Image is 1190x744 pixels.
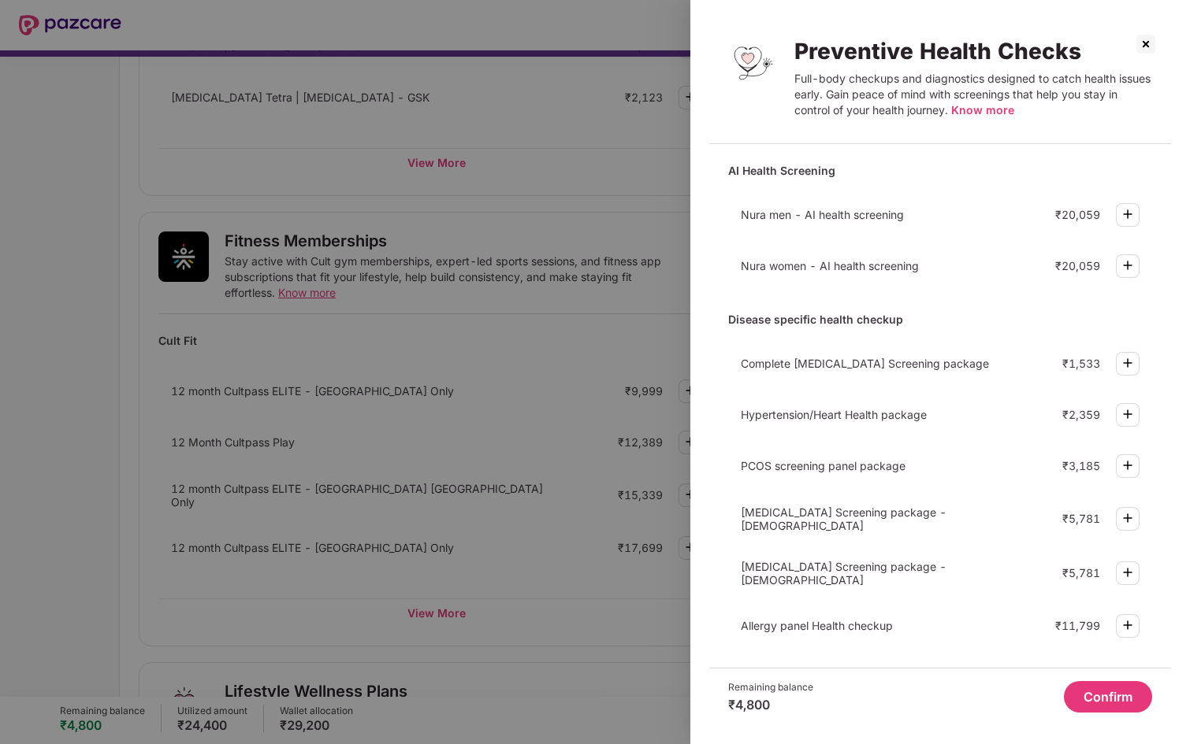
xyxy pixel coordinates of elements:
[741,408,927,421] span: Hypertension/Heart Health package
[741,208,904,221] span: Nura men - AI health screening
[1118,509,1137,527] img: svg+xml;base64,PHN2ZyBpZD0iUGx1cy0zMngzMiIgeG1sbnM9Imh0dHA6Ly93d3cudzMub3JnLzIwMDAvc3ZnIiB3aWR0aD...
[951,103,1014,117] span: Know more
[1118,563,1137,582] img: svg+xml;base64,PHN2ZyBpZD0iUGx1cy0zMngzMiIgeG1sbnM9Imh0dHA6Ly93d3cudzMub3JnLzIwMDAvc3ZnIiB3aWR0aD...
[1118,205,1137,224] img: svg+xml;base64,PHN2ZyBpZD0iUGx1cy0zMngzMiIgeG1sbnM9Imh0dHA6Ly93d3cudzMub3JnLzIwMDAvc3ZnIiB3aWR0aD...
[741,357,989,370] span: Complete [MEDICAL_DATA] Screening package
[1062,459,1100,472] div: ₹3,185
[728,157,1152,184] div: AI Health Screening
[1118,456,1137,475] img: svg+xml;base64,PHN2ZyBpZD0iUGx1cy0zMngzMiIgeG1sbnM9Imh0dHA6Ly93d3cudzMub3JnLzIwMDAvc3ZnIiB3aWR0aD...
[1055,619,1100,632] div: ₹11,799
[1118,616,1137,635] img: svg+xml;base64,PHN2ZyBpZD0iUGx1cy0zMngzMiIgeG1sbnM9Imh0dHA6Ly93d3cudzMub3JnLzIwMDAvc3ZnIiB3aWR0aD...
[1055,208,1100,221] div: ₹20,059
[1062,512,1100,525] div: ₹5,781
[728,305,1152,333] div: Disease specific health checkup
[728,681,813,694] div: Remaining balance
[728,665,1152,693] div: Vaccinations
[741,505,946,532] span: [MEDICAL_DATA] Screening package - [DEMOGRAPHIC_DATA]
[741,560,946,587] span: [MEDICAL_DATA] Screening package - [DEMOGRAPHIC_DATA]
[1062,408,1100,421] div: ₹2,359
[1062,566,1100,579] div: ₹5,781
[794,71,1152,118] div: Full-body checkups and diagnostics designed to catch health issues early. Gain peace of mind with...
[1118,353,1137,372] img: svg+xml;base64,PHN2ZyBpZD0iUGx1cy0zMngzMiIgeG1sbnM9Imh0dHA6Ly93d3cudzMub3JnLzIwMDAvc3ZnIiB3aWR0aD...
[1055,259,1100,272] div: ₹20,059
[728,697,813,713] div: ₹4,800
[1133,31,1158,57] img: svg+xml;base64,PHN2ZyBpZD0iQ3Jvc3MtMzJ4MzIiIHhtbG5zPSJodHRwOi8vd3d3LnczLm9yZy8yMDAwL3N2ZyIgd2lkdG...
[741,619,893,632] span: Allergy panel Health checkup
[1062,357,1100,370] div: ₹1,533
[741,459,906,472] span: PCOS screening panel package
[1118,256,1137,275] img: svg+xml;base64,PHN2ZyBpZD0iUGx1cy0zMngzMiIgeG1sbnM9Imh0dHA6Ly93d3cudzMub3JnLzIwMDAvc3ZnIiB3aWR0aD...
[728,38,779,88] img: Preventive Health Checks
[1118,405,1137,424] img: svg+xml;base64,PHN2ZyBpZD0iUGx1cy0zMngzMiIgeG1sbnM9Imh0dHA6Ly93d3cudzMub3JnLzIwMDAvc3ZnIiB3aWR0aD...
[1064,681,1152,713] button: Confirm
[794,38,1152,65] div: Preventive Health Checks
[741,259,919,272] span: Nura women - AI health screening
